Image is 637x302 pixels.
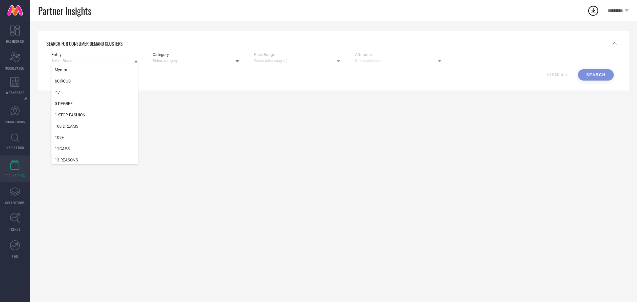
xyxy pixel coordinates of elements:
[587,5,599,17] div: Open download list
[355,52,441,57] span: Attributes
[51,154,138,166] div: 13 REASONS
[55,113,86,117] span: 1 STOP FASHION
[153,57,239,64] input: Select category
[6,39,24,44] span: DASHBOARD
[51,109,138,121] div: 1 STOP FASHION
[5,200,25,205] span: COLLECTIONS
[55,79,71,84] span: &CIRCUS
[55,135,64,140] span: 109F
[9,227,21,232] span: TRENDS
[547,73,568,77] span: CLEAR ALL
[51,87,138,98] div: '47
[55,158,78,162] span: 13 REASONS
[51,52,138,57] span: Entity
[5,119,25,124] span: SUGGESTIONS
[5,66,25,71] span: SCORECARDS
[51,64,138,76] div: Myntra
[51,121,138,132] div: 100 DREAMS
[55,147,70,151] span: 11CAPS
[55,68,67,72] span: Myntra
[153,52,239,57] span: Category
[55,90,60,95] span: '47
[51,76,138,87] div: &CIRCUS
[46,40,123,47] span: SEARCH FOR CONSUMER DEMAND CLUSTERS
[38,4,91,18] span: Partner Insights
[55,124,78,129] span: 100 DREAMS
[5,173,25,178] span: CDC INSIGHTS
[55,101,73,106] span: 0-DEGREE
[6,145,24,150] span: INSPIRATION
[6,90,24,95] span: WORKSPACE
[51,132,138,143] div: 109F
[51,98,138,109] div: 0-DEGREE
[51,143,138,154] div: 11CAPS
[12,254,18,259] span: FWD
[51,57,138,64] input: Select Brand
[254,52,340,57] span: Price Range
